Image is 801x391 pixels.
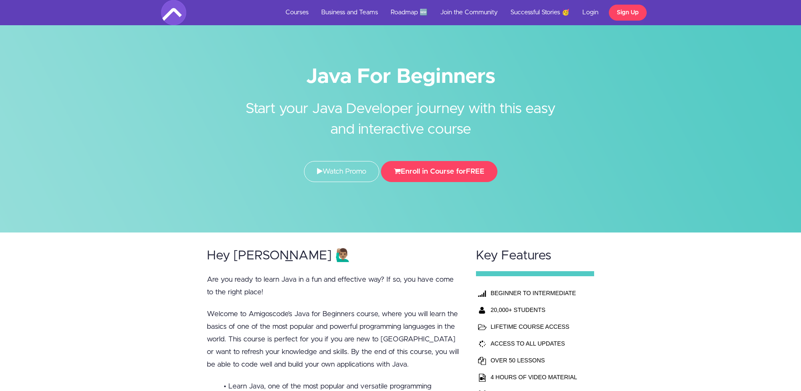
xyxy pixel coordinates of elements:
[207,273,460,299] p: Are you ready to learn Java in a fun and effective way? If so, you have come to the right place!
[476,249,595,263] h2: Key Features
[381,161,497,182] button: Enroll in Course forFREE
[489,369,579,386] td: 4 HOURS OF VIDEO MATERIAL
[161,67,640,86] h1: Java For Beginners
[466,168,484,175] span: FREE
[489,335,579,352] td: ACCESS TO ALL UPDATES
[304,161,379,182] a: Watch Promo
[207,308,460,371] p: Welcome to Amigoscode’s Java for Beginners course, where you will learn the basics of one of the ...
[489,318,579,335] td: LIFETIME COURSE ACCESS
[609,5,647,21] a: Sign Up
[207,249,460,263] h2: Hey [PERSON_NAME] 🙋🏽‍♂️
[489,352,579,369] td: OVER 50 LESSONS
[489,301,579,318] th: 20,000+ STUDENTS
[243,86,558,140] h2: Start your Java Developer journey with this easy and interactive course
[489,285,579,301] th: BEGINNER TO INTERMEDIATE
